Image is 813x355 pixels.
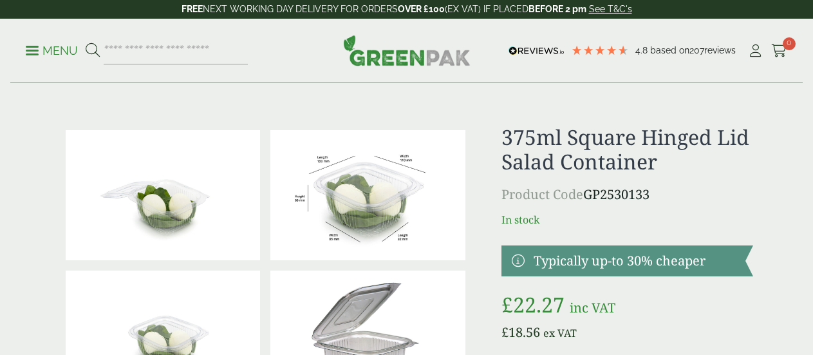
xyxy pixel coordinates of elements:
img: SaladBox_375 [270,130,465,260]
div: 4.79 Stars [571,44,629,56]
img: GreenPak Supplies [343,35,471,66]
i: Cart [771,44,787,57]
span: £ [501,291,513,318]
p: GP2530133 [501,185,753,204]
strong: OVER £100 [398,4,445,14]
h1: 375ml Square Hinged Lid Salad Container [501,125,753,175]
span: ex VAT [543,326,577,340]
span: inc VAT [570,299,615,316]
span: 4.8 [635,45,650,55]
span: reviews [704,45,736,55]
strong: FREE [182,4,203,14]
img: REVIEWS.io [509,46,565,55]
bdi: 22.27 [501,291,565,318]
span: Product Code [501,186,583,203]
span: 0 [783,37,796,50]
p: Menu [26,43,78,59]
img: 375ml Square Hinged Salad Container Open [66,130,261,260]
i: My Account [747,44,763,57]
span: £ [501,323,509,341]
p: In stock [501,212,753,227]
a: See T&C's [589,4,632,14]
span: 207 [689,45,704,55]
bdi: 18.56 [501,323,540,341]
strong: BEFORE 2 pm [528,4,586,14]
span: Based on [650,45,689,55]
a: Menu [26,43,78,56]
a: 0 [771,41,787,61]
